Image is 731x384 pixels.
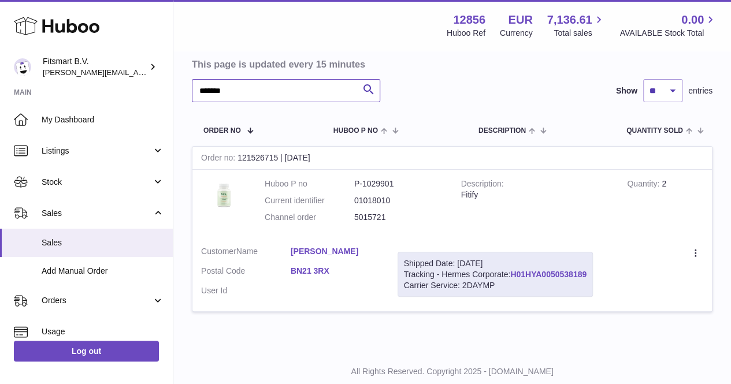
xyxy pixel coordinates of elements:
strong: Order no [201,153,238,165]
img: 128561739542540.png [201,178,247,211]
div: Huboo Ref [447,28,485,39]
strong: Quantity [627,179,662,191]
img: jonathan@leaderoo.com [14,58,31,76]
span: Sales [42,208,152,219]
dt: Current identifier [265,195,354,206]
div: Tracking - Hermes Corporate: [398,252,593,297]
dd: 5015721 [354,212,444,223]
span: Total sales [554,28,605,39]
div: Fitify [461,189,610,200]
a: Log out [14,341,159,361]
span: Customer [201,247,236,256]
span: [PERSON_NAME][EMAIL_ADDRESS][DOMAIN_NAME] [43,68,232,77]
span: 7,136.61 [547,12,592,28]
td: 2 [618,170,712,237]
a: 7,136.61 Total sales [547,12,606,39]
dd: 01018010 [354,195,444,206]
dt: User Id [201,285,291,296]
span: AVAILABLE Stock Total [619,28,717,39]
a: 0.00 AVAILABLE Stock Total [619,12,717,39]
strong: EUR [508,12,532,28]
span: 0.00 [681,12,704,28]
span: My Dashboard [42,114,164,125]
span: entries [688,85,713,96]
label: Show [616,85,637,96]
dt: Huboo P no [265,178,354,189]
span: Huboo P no [333,127,378,135]
div: Shipped Date: [DATE] [404,258,587,269]
dd: P-1029901 [354,178,444,189]
span: Description [478,127,526,135]
h3: This page is updated every 15 minutes [192,58,710,70]
div: Currency [500,28,533,39]
span: Orders [42,295,152,306]
a: BN21 3RX [291,266,380,277]
span: Stock [42,177,152,188]
dt: Name [201,246,291,260]
div: Fitsmart B.V. [43,56,147,78]
span: Listings [42,146,152,156]
span: Quantity Sold [626,127,683,135]
dt: Channel order [265,212,354,223]
strong: Description [461,179,504,191]
p: All Rights Reserved. Copyright 2025 - [DOMAIN_NAME] [183,366,722,377]
span: Order No [203,127,241,135]
a: H01HYA0050538189 [510,270,587,279]
span: Add Manual Order [42,266,164,277]
strong: 12856 [453,12,485,28]
dt: Postal Code [201,266,291,279]
div: Carrier Service: 2DAYMP [404,280,587,291]
a: [PERSON_NAME] [291,246,380,257]
span: Usage [42,326,164,337]
span: Sales [42,237,164,248]
div: 121526715 | [DATE] [192,147,712,170]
